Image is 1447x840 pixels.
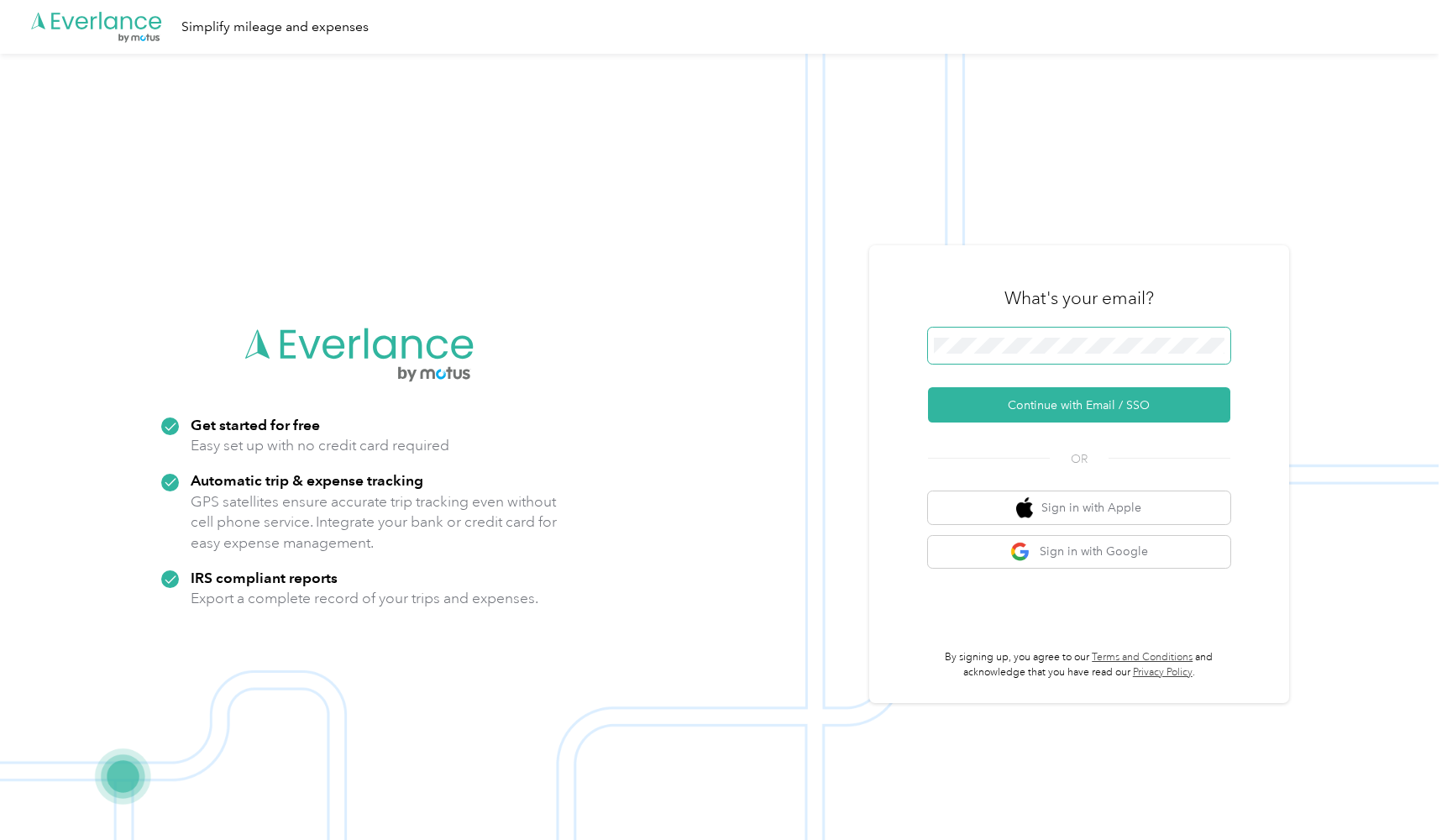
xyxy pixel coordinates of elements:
div: Simplify mileage and expenses [181,17,369,38]
button: google logoSign in with Google [928,536,1230,569]
p: Export a complete record of your trips and expenses. [191,588,538,609]
button: apple logoSign in with Apple [928,491,1230,524]
strong: Get started for free [191,416,320,433]
strong: IRS compliant reports [191,569,338,586]
span: OR [1050,450,1109,468]
img: google logo [1010,542,1031,563]
p: By signing up, you agree to our and acknowledge that you have read our . [928,650,1230,680]
a: Terms and Conditions [1092,651,1193,664]
img: apple logo [1016,497,1033,518]
p: Easy set up with no credit card required [191,435,449,456]
a: Privacy Policy [1133,666,1193,679]
p: GPS satellites ensure accurate trip tracking even without cell phone service. Integrate your bank... [191,491,558,554]
h3: What's your email? [1004,286,1154,310]
strong: Automatic trip & expense tracking [191,471,423,489]
button: Continue with Email / SSO [928,387,1230,423]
